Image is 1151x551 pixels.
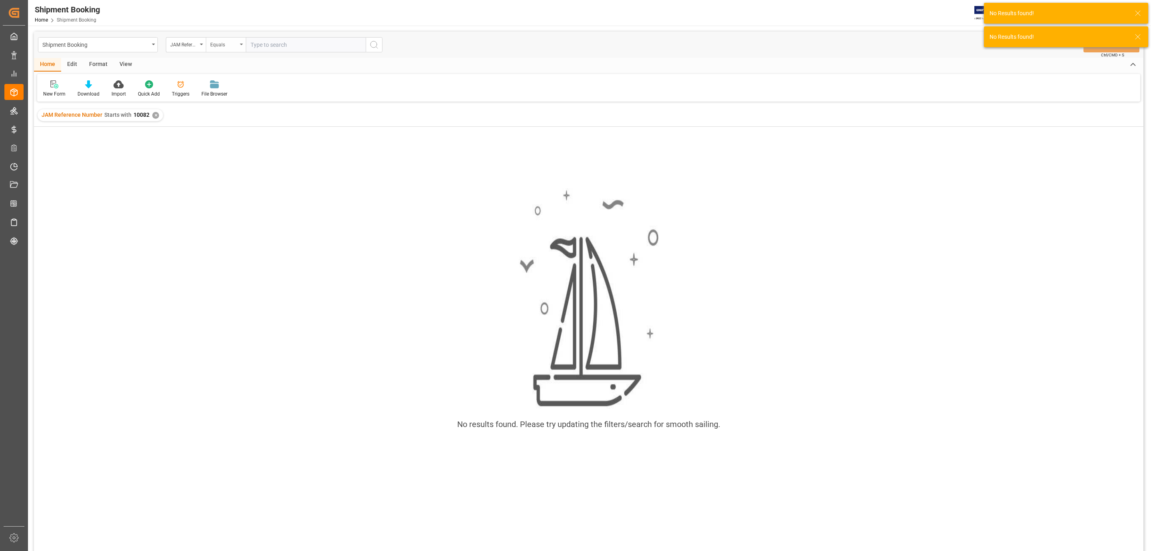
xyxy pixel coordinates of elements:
[170,39,197,48] div: JAM Reference Number
[34,58,61,72] div: Home
[42,39,149,49] div: Shipment Booking
[366,37,382,52] button: search button
[35,17,48,23] a: Home
[990,9,1127,18] div: No Results found!
[457,418,720,430] div: No results found. Please try updating the filters/search for smooth sailing.
[519,188,659,409] img: smooth_sailing.jpeg
[152,112,159,119] div: ✕
[43,90,66,98] div: New Form
[133,112,149,118] span: 10082
[112,90,126,98] div: Import
[61,58,83,72] div: Edit
[246,37,366,52] input: Type to search
[206,37,246,52] button: open menu
[166,37,206,52] button: open menu
[210,39,237,48] div: Equals
[201,90,227,98] div: File Browser
[138,90,160,98] div: Quick Add
[104,112,131,118] span: Starts with
[38,37,158,52] button: open menu
[1101,52,1124,58] span: Ctrl/CMD + S
[114,58,138,72] div: View
[172,90,189,98] div: Triggers
[83,58,114,72] div: Format
[35,4,100,16] div: Shipment Booking
[974,6,1002,20] img: Exertis%20JAM%20-%20Email%20Logo.jpg_1722504956.jpg
[42,112,102,118] span: JAM Reference Number
[78,90,100,98] div: Download
[990,33,1127,41] div: No Results found!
